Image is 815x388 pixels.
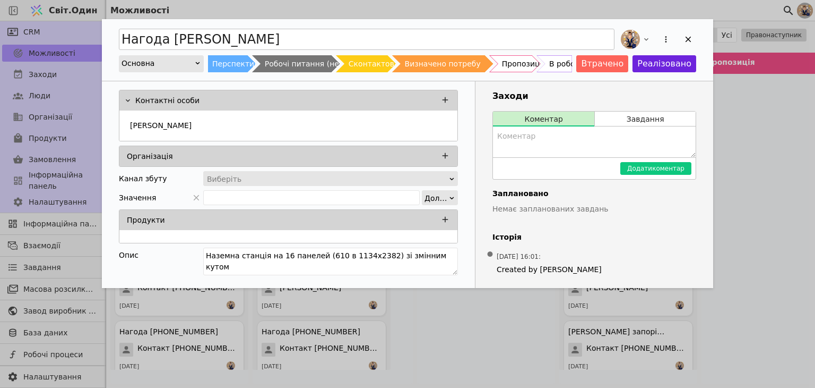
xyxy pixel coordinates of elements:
font: Історія [492,233,522,241]
font: Продукти [127,216,165,224]
div: Робочі питання (не нагода) [265,55,372,72]
font: Опис [119,251,138,259]
span: • [485,241,496,268]
font: Додати [627,165,652,172]
div: В роботі [549,55,582,72]
font: Немає запланованих завдань [492,205,609,213]
font: Долари США [424,194,474,203]
div: Визначено потребу [405,55,481,72]
textarea: Наземна станція на 16 панелей (610 в 1134х2382) зі змінним кутом [203,248,458,275]
button: Втрачено [576,55,628,72]
font: Контактні особи [135,96,200,105]
font: Організація [127,152,173,161]
font: Завдання [627,115,664,123]
span: Created by [PERSON_NAME] [497,264,692,275]
div: Перспективні [212,55,266,72]
div: Додати можливість [102,19,713,288]
button: Реалізовано [632,55,696,72]
font: Заплановано [492,189,549,198]
font: Коментар [524,115,562,123]
div: Сконтактовано [349,55,408,72]
span: [DATE] 16:01 : [497,252,541,262]
font: Виберіть [207,175,241,183]
div: Пропозиція [502,55,547,72]
font: Канал збуту [119,174,167,183]
font: Основна [122,59,154,68]
font: коментар [652,165,684,172]
img: МЧ [621,30,640,49]
font: [PERSON_NAME] [130,121,192,130]
font: Значення [119,193,156,202]
font: Заходи [492,91,528,101]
